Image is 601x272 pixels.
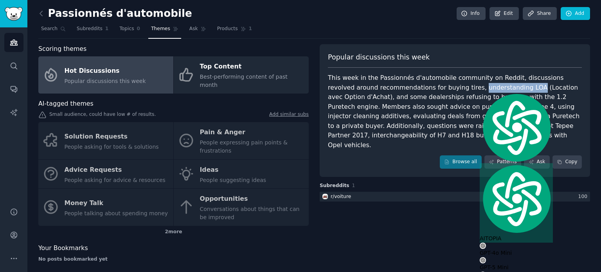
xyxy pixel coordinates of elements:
a: voiturer/voiture100 [320,192,590,202]
span: 1 [105,25,109,32]
span: 0 [137,25,140,32]
img: voiture [322,194,328,199]
div: GPT-4o Mini [480,243,553,257]
a: Top ContentBest-performing content of past month [174,56,309,94]
img: GummySearch logo [5,7,23,21]
img: gpt-black.svg [480,243,486,249]
div: No posts bookmarked yet [38,256,309,263]
span: AI-tagged themes [38,99,94,109]
span: Themes [151,25,170,32]
span: 1 [249,25,252,32]
img: logo.svg [480,92,553,163]
a: Share [523,7,556,20]
div: This week in the Passionnés d'automobile community on Reddit, discussions revolved around recomme... [328,73,582,150]
span: Popular discussions this week [65,78,146,84]
div: AITOPIA [480,163,553,243]
div: 100 [578,193,590,200]
a: Topics0 [117,23,143,39]
span: Ask [189,25,198,32]
div: Top Content [200,61,305,73]
a: Add [561,7,590,20]
span: Popular discussions this week [328,52,430,62]
h2: Passionnés d'automobile [38,7,192,20]
div: GPT-5 Mini [480,257,553,272]
span: Products [217,25,238,32]
a: Products1 [214,23,255,39]
img: gpt-black.svg [480,257,486,263]
div: 2 more [38,226,309,238]
a: Info [457,7,486,20]
button: Copy [552,155,582,169]
a: Subreddits1 [74,23,111,39]
a: Ask [187,23,209,39]
a: Search [38,23,68,39]
div: r/ voiture [331,193,351,200]
img: logo.svg [480,163,553,234]
span: Best-performing content of past month [200,74,288,88]
span: Topics [119,25,134,32]
a: Hot DiscussionsPopular discussions this week [38,56,173,94]
div: Small audience, could have low # of results. [38,111,309,119]
span: Scoring themes [38,44,86,54]
a: Browse all [440,155,482,169]
a: Themes [148,23,181,39]
span: 1 [352,183,355,188]
a: Add similar subs [269,111,309,119]
span: Subreddits [320,182,349,189]
span: Your Bookmarks [38,243,88,253]
a: Edit [489,7,519,20]
div: Hot Discussions [65,65,146,77]
span: Subreddits [77,25,103,32]
span: Search [41,25,58,32]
